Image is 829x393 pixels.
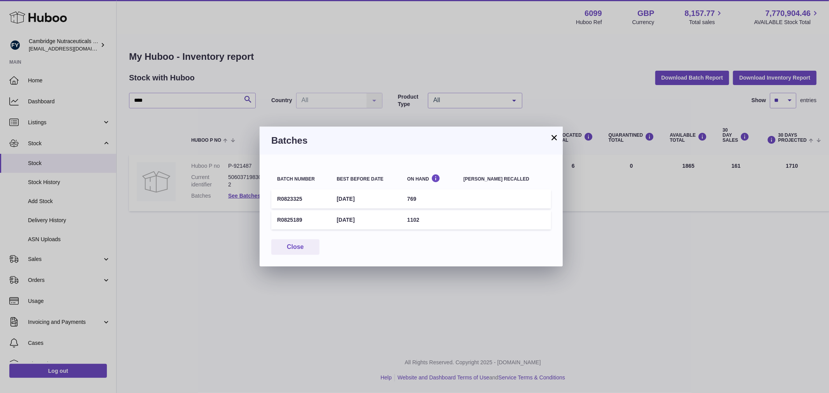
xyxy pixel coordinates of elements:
button: × [550,133,559,142]
td: [DATE] [331,210,401,230]
td: 1102 [401,210,458,230]
button: Close [271,239,319,255]
td: R0825189 [271,210,331,230]
div: On Hand [407,174,452,181]
td: 769 [401,190,458,209]
div: Best before date [337,177,395,182]
h3: Batches [271,134,551,147]
td: [DATE] [331,190,401,209]
div: Batch number [277,177,325,182]
td: R0823325 [271,190,331,209]
div: [PERSON_NAME] recalled [464,177,545,182]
